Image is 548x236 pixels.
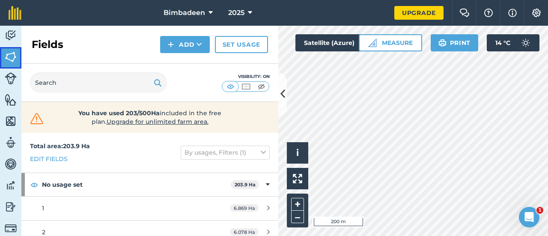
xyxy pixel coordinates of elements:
[431,34,479,51] button: Print
[5,200,17,213] img: svg+xml;base64,PD94bWwgdmVyc2lvbj0iMS4wIiBlbmNvZGluZz0idXRmLTgiPz4KPCEtLSBHZW5lcmF0b3I6IEFkb2JlIE...
[30,179,38,190] img: svg+xml;base64,PHN2ZyB4bWxucz0iaHR0cDovL3d3dy53My5vcmcvMjAwMC9zdmciIHdpZHRoPSIxOCIgaGVpZ2h0PSIyNC...
[30,142,90,150] strong: Total area : 203.9 Ha
[5,29,17,42] img: svg+xml;base64,PD94bWwgdmVyc2lvbj0iMS4wIiBlbmNvZGluZz0idXRmLTgiPz4KPCEtLSBHZW5lcmF0b3I6IEFkb2JlIE...
[32,38,63,51] h2: Fields
[256,82,267,91] img: svg+xml;base64,PHN2ZyB4bWxucz0iaHR0cDovL3d3dy53My5vcmcvMjAwMC9zdmciIHdpZHRoPSI1MCIgaGVpZ2h0PSI0MC...
[5,115,17,128] img: svg+xml;base64,PHN2ZyB4bWxucz0iaHR0cDovL3d3dy53My5vcmcvMjAwMC9zdmciIHdpZHRoPSI1NiIgaGVpZ2h0PSI2MC...
[483,9,494,17] img: A question mark icon
[5,93,17,106] img: svg+xml;base64,PHN2ZyB4bWxucz0iaHR0cDovL3d3dy53My5vcmcvMjAwMC9zdmciIHdpZHRoPSI1NiIgaGVpZ2h0PSI2MC...
[291,198,304,211] button: +
[21,197,278,220] a: 16.869 Ha
[5,158,17,170] img: svg+xml;base64,PD94bWwgdmVyc2lvbj0iMS4wIiBlbmNvZGluZz0idXRmLTgiPz4KPCEtLSBHZW5lcmF0b3I6IEFkb2JlIE...
[225,82,236,91] img: svg+xml;base64,PHN2ZyB4bWxucz0iaHR0cDovL3d3dy53My5vcmcvMjAwMC9zdmciIHdpZHRoPSI1MCIgaGVpZ2h0PSI0MC...
[168,39,174,50] img: svg+xml;base64,PHN2ZyB4bWxucz0iaHR0cDovL3d3dy53My5vcmcvMjAwMC9zdmciIHdpZHRoPSIxNCIgaGVpZ2h0PSIyNC...
[296,147,299,158] span: i
[5,222,17,234] img: svg+xml;base64,PD94bWwgdmVyc2lvbj0iMS4wIiBlbmNvZGluZz0idXRmLTgiPz4KPCEtLSBHZW5lcmF0b3I6IEFkb2JlIE...
[42,228,45,236] span: 2
[215,36,268,53] a: Set usage
[160,36,210,53] button: Add
[293,174,302,183] img: Four arrows, one pointing top left, one top right, one bottom right and the last bottom left
[5,72,17,84] img: svg+xml;base64,PD94bWwgdmVyc2lvbj0iMS4wIiBlbmNvZGluZz0idXRmLTgiPz4KPCEtLSBHZW5lcmF0b3I6IEFkb2JlIE...
[230,228,259,236] span: 6.078 Ha
[287,142,308,164] button: i
[59,109,241,126] span: included in the free plan .
[235,182,256,188] strong: 203.9 Ha
[536,207,543,214] span: 1
[230,204,259,212] span: 6.869 Ha
[519,207,539,227] iframe: Intercom live chat
[9,6,21,20] img: fieldmargin Logo
[291,211,304,223] button: –
[531,9,542,17] img: A cog icon
[517,34,534,51] img: svg+xml;base64,PD94bWwgdmVyc2lvbj0iMS4wIiBlbmNvZGluZz0idXRmLTgiPz4KPCEtLSBHZW5lcmF0b3I6IEFkb2JlIE...
[459,9,470,17] img: Two speech bubbles overlapping with the left bubble in the forefront
[368,39,377,47] img: Ruler icon
[228,8,244,18] span: 2025
[5,136,17,149] img: svg+xml;base64,PD94bWwgdmVyc2lvbj0iMS4wIiBlbmNvZGluZz0idXRmLTgiPz4KPCEtLSBHZW5lcmF0b3I6IEFkb2JlIE...
[495,34,510,51] span: 14 ° C
[394,6,444,20] a: Upgrade
[241,82,251,91] img: svg+xml;base64,PHN2ZyB4bWxucz0iaHR0cDovL3d3dy53My5vcmcvMjAwMC9zdmciIHdpZHRoPSI1MCIgaGVpZ2h0PSI0MC...
[222,73,270,80] div: Visibility: On
[42,173,231,196] strong: No usage set
[359,34,422,51] button: Measure
[28,112,45,125] img: svg+xml;base64,PHN2ZyB4bWxucz0iaHR0cDovL3d3dy53My5vcmcvMjAwMC9zdmciIHdpZHRoPSIzMiIgaGVpZ2h0PSIzMC...
[181,146,270,159] button: By usages, Filters (1)
[78,109,160,117] strong: You have used 203/500Ha
[295,34,378,51] button: Satellite (Azure)
[487,34,539,51] button: 14 °C
[5,179,17,192] img: svg+xml;base64,PD94bWwgdmVyc2lvbj0iMS4wIiBlbmNvZGluZz0idXRmLTgiPz4KPCEtLSBHZW5lcmF0b3I6IEFkb2JlIE...
[154,78,162,88] img: svg+xml;base64,PHN2ZyB4bWxucz0iaHR0cDovL3d3dy53My5vcmcvMjAwMC9zdmciIHdpZHRoPSIxOSIgaGVpZ2h0PSIyNC...
[30,72,167,93] input: Search
[508,8,517,18] img: svg+xml;base64,PHN2ZyB4bWxucz0iaHR0cDovL3d3dy53My5vcmcvMjAwMC9zdmciIHdpZHRoPSIxNyIgaGVpZ2h0PSIxNy...
[438,38,447,48] img: svg+xml;base64,PHN2ZyB4bWxucz0iaHR0cDovL3d3dy53My5vcmcvMjAwMC9zdmciIHdpZHRoPSIxOSIgaGVpZ2h0PSIyNC...
[164,8,205,18] span: Bimbadeen
[28,109,271,126] a: You have used 203/500Haincluded in the free plan.Upgrade for unlimited farm area.
[42,204,44,212] span: 1
[30,154,68,164] a: Edit fields
[21,173,278,196] div: No usage set203.9 Ha
[107,118,208,125] span: Upgrade for unlimited farm area.
[5,51,17,63] img: svg+xml;base64,PHN2ZyB4bWxucz0iaHR0cDovL3d3dy53My5vcmcvMjAwMC9zdmciIHdpZHRoPSI1NiIgaGVpZ2h0PSI2MC...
